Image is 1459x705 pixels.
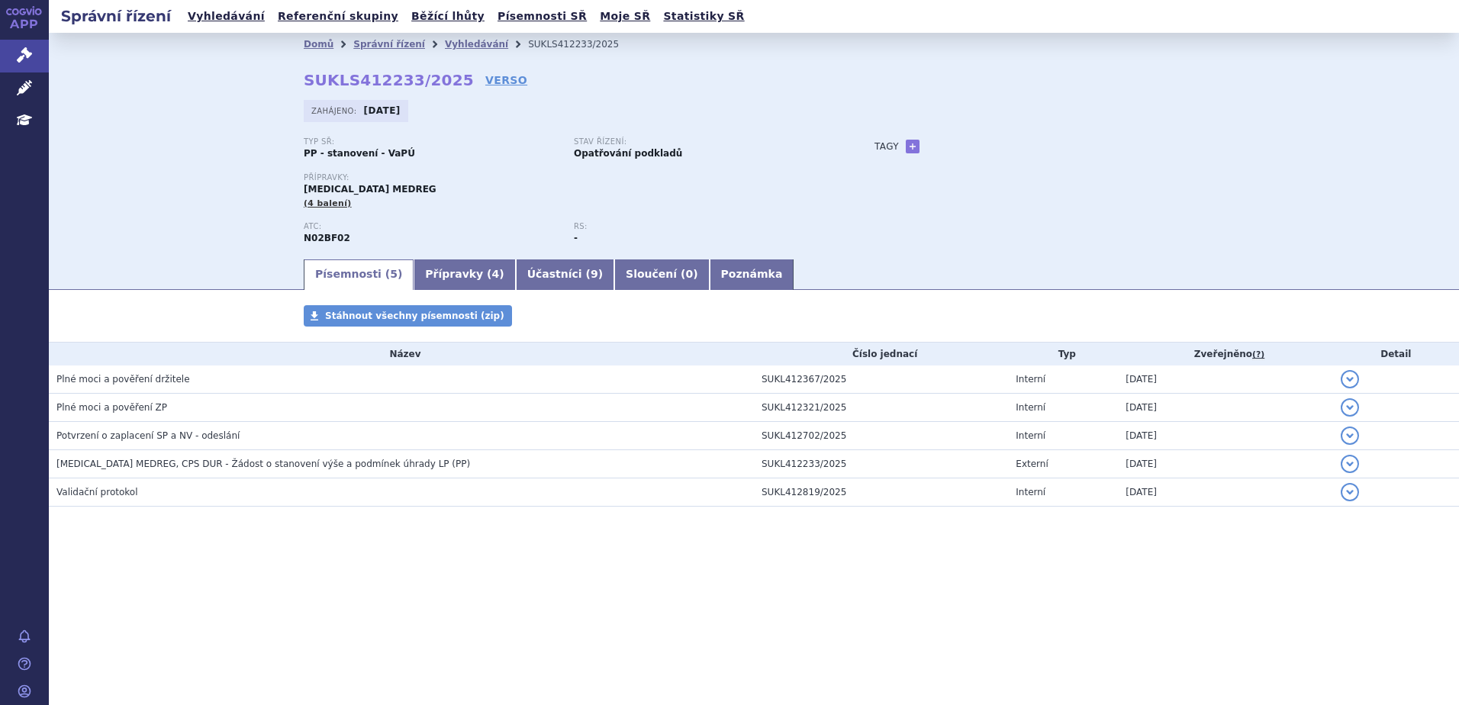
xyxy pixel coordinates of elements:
[754,450,1008,478] td: SUKL412233/2025
[56,487,138,497] span: Validační protokol
[754,394,1008,422] td: SUKL412321/2025
[1333,343,1459,365] th: Detail
[311,105,359,117] span: Zahájeno:
[574,137,829,146] p: Stav řízení:
[49,343,754,365] th: Název
[1341,483,1359,501] button: detail
[304,173,844,182] p: Přípravky:
[304,137,559,146] p: Typ SŘ:
[493,6,591,27] a: Písemnosti SŘ
[304,39,333,50] a: Domů
[273,6,403,27] a: Referenční skupiny
[874,137,899,156] h3: Tagy
[364,105,401,116] strong: [DATE]
[492,268,500,280] span: 4
[754,343,1008,365] th: Číslo jednací
[56,374,190,385] span: Plné moci a pověření držitele
[1118,343,1332,365] th: Zveřejněno
[659,6,749,27] a: Statistiky SŘ
[1341,370,1359,388] button: detail
[906,140,920,153] a: +
[56,430,240,441] span: Potvrzení o zaplacení SP a NV - odeslání
[1118,365,1332,394] td: [DATE]
[304,222,559,231] p: ATC:
[1341,455,1359,473] button: detail
[1252,349,1264,360] abbr: (?)
[710,259,794,290] a: Poznámka
[49,5,183,27] h2: Správní řízení
[1341,398,1359,417] button: detail
[183,6,269,27] a: Vyhledávání
[1016,430,1045,441] span: Interní
[353,39,425,50] a: Správní řízení
[614,259,709,290] a: Sloučení (0)
[390,268,398,280] span: 5
[516,259,614,290] a: Účastníci (9)
[304,259,414,290] a: Písemnosti (5)
[414,259,515,290] a: Přípravky (4)
[754,365,1008,394] td: SUKL412367/2025
[56,459,470,469] span: PREGABALIN MEDREG, CPS DUR - Žádost o stanovení výše a podmínek úhrady LP (PP)
[595,6,655,27] a: Moje SŘ
[1118,450,1332,478] td: [DATE]
[1016,459,1048,469] span: Externí
[754,478,1008,507] td: SUKL412819/2025
[407,6,489,27] a: Běžící lhůty
[1341,427,1359,445] button: detail
[485,72,527,88] a: VERSO
[1118,394,1332,422] td: [DATE]
[591,268,598,280] span: 9
[1016,374,1045,385] span: Interní
[1118,478,1332,507] td: [DATE]
[304,233,350,243] strong: PREGABALIN
[445,39,508,50] a: Vyhledávání
[574,222,829,231] p: RS:
[1118,422,1332,450] td: [DATE]
[304,305,512,327] a: Stáhnout všechny písemnosti (zip)
[304,71,474,89] strong: SUKLS412233/2025
[56,402,167,413] span: Plné moci a pověření ZP
[325,311,504,321] span: Stáhnout všechny písemnosti (zip)
[685,268,693,280] span: 0
[574,148,682,159] strong: Opatřování podkladů
[304,198,352,208] span: (4 balení)
[574,233,578,243] strong: -
[304,184,436,195] span: [MEDICAL_DATA] MEDREG
[528,33,639,56] li: SUKLS412233/2025
[754,422,1008,450] td: SUKL412702/2025
[1008,343,1118,365] th: Typ
[1016,402,1045,413] span: Interní
[304,148,415,159] strong: PP - stanovení - VaPÚ
[1016,487,1045,497] span: Interní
